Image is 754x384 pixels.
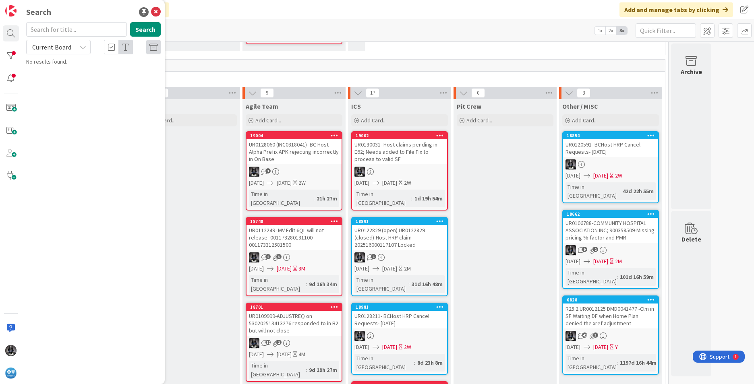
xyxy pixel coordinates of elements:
div: UR0109999-ADJUSTREQ on 530202513413276 responded to in B2 but will not close [246,311,342,336]
span: 2 [593,247,598,252]
span: 1x [594,27,605,35]
div: 21h 27m [315,194,339,203]
img: KG [5,345,17,356]
div: 9d 16h 34m [307,280,339,289]
div: 2W [615,171,622,180]
div: Y [615,343,618,351]
div: 18854 [567,133,658,138]
input: Search for title... [26,22,127,37]
div: 2M [404,264,411,273]
span: ICS [351,102,361,110]
div: 18748UR0112249- MV Edit 6QL will not release- 001173280131100 001173312581500 [246,218,342,250]
div: 1197d 16h 44m [618,358,659,367]
span: [DATE] [354,179,369,187]
span: : [408,280,410,289]
div: 19002 [356,133,447,138]
span: : [617,358,618,367]
div: 6828 [563,296,658,303]
div: 2W [404,179,411,187]
img: avatar [5,367,17,379]
div: 9d 19h 27m [307,365,339,374]
div: KG [352,167,447,177]
img: KG [565,159,576,170]
div: 31d 16h 48m [410,280,445,289]
div: 18701UR0109999-ADJUSTREQ on 530202513413276 responded to in B2 but will not close [246,303,342,336]
span: [DATE] [565,257,580,266]
span: Support [17,1,37,11]
span: [DATE] [593,171,608,180]
div: KG [563,245,658,256]
div: Delete [681,234,701,244]
span: [DATE] [593,257,608,266]
div: UR0106788-COMMUNITY HOSPITAL ASSOCIATION INC; 900358509-Missing pricing % factor and PMR [563,218,658,243]
div: Time in [GEOGRAPHIC_DATA] [249,275,306,293]
span: : [617,273,618,281]
div: KG [352,331,447,341]
div: No results found. [26,58,161,66]
div: 18981 [352,303,447,311]
div: 18748 [250,219,342,224]
img: KG [249,338,259,349]
img: KG [354,252,365,263]
div: Time in [GEOGRAPHIC_DATA] [354,190,411,207]
img: KG [354,331,365,341]
div: 3M [298,264,305,273]
span: Add Card... [572,117,598,124]
div: 1 [42,3,44,10]
div: 18748 [246,218,342,225]
div: UR0130031- Host claims pending in E62; Needs added to File Fix to process to valid SF [352,139,447,164]
div: 18854UR0120591- BCHost HRP Cancel Requests- [DATE] [563,132,658,157]
div: 6828 [567,297,658,303]
span: 12 [265,340,271,345]
span: 1 [265,168,271,173]
span: : [414,358,415,367]
div: 18981 [356,304,447,310]
span: 4 [265,254,271,259]
span: Other / MISC [562,102,598,110]
span: [DATE] [565,171,580,180]
img: KG [565,331,576,341]
div: 18891 [352,218,447,225]
div: Archive [681,67,702,76]
span: : [313,194,315,203]
div: Time in [GEOGRAPHIC_DATA] [565,182,619,200]
div: R25.2 UR0012125 DMD0041477 -Clm in SF Waiting DF when Home Plan denied the xref adjustment [563,303,658,328]
span: [DATE] [382,264,397,273]
div: KG [563,331,658,341]
span: 17 [366,88,379,98]
span: 1 [371,254,376,259]
div: 18662 [563,211,658,218]
div: 18701 [250,304,342,310]
img: KG [249,252,259,263]
span: : [306,365,307,374]
div: 2M [615,257,622,266]
div: 4M [298,350,305,359]
div: 19004 [246,132,342,139]
img: KG [354,167,365,177]
div: 18981UR0128211- BCHost HRP Cancel Requests- [DATE] [352,303,447,328]
div: Time in [GEOGRAPHIC_DATA] [565,354,617,372]
div: 2W [404,343,411,351]
span: Current Board [32,43,71,51]
div: 18662 [567,211,658,217]
div: UR0112249- MV Edit 6QL will not release- 001173280131100 001173312581500 [246,225,342,250]
div: 19004 [250,133,342,138]
div: 19004UR0128060 (INC0318041)- BC Host Alpha Prefix APK rejecting incorrectly in On Base [246,132,342,164]
div: Time in [GEOGRAPHIC_DATA] [354,275,408,293]
input: Quick Filter... [636,23,696,38]
div: KG [563,159,658,170]
div: 18854 [563,132,658,139]
div: KG [246,167,342,177]
span: [DATE] [249,264,264,273]
div: 18662UR0106788-COMMUNITY HOSPITAL ASSOCIATION INC; 900358509-Missing pricing % factor and PMR [563,211,658,243]
span: 9 [260,88,274,98]
div: 8d 23h 8m [415,358,445,367]
span: [DATE] [277,350,292,359]
span: 0 [471,88,485,98]
span: Add Card... [361,117,387,124]
div: UR0120591- BCHost HRP Cancel Requests- [DATE] [563,139,658,157]
div: KG [352,252,447,263]
span: Add Card... [466,117,492,124]
span: [DATE] [354,343,369,351]
span: 9 [582,247,587,252]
